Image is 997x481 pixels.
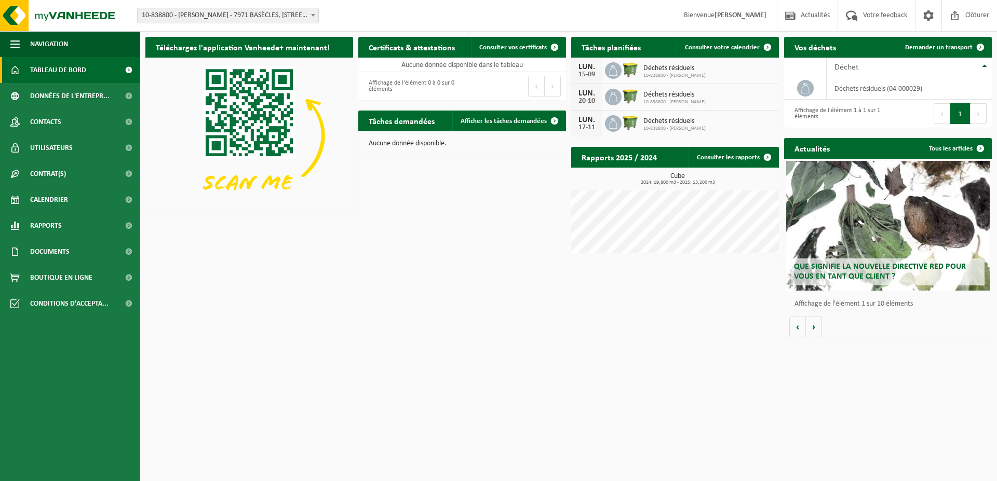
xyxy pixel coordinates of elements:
[576,89,597,98] div: LUN.
[794,263,966,281] span: Que signifie la nouvelle directive RED pour vous en tant que client ?
[794,300,987,308] p: Affichage de l'élément 1 sur 10 éléments
[363,75,457,98] div: Affichage de l'élément 0 à 0 sur 0 éléments
[30,291,109,317] span: Conditions d'accepta...
[576,63,597,71] div: LUN.
[622,61,639,78] img: WB-1100-HPE-GN-50
[461,118,547,125] span: Afficher les tâches demandées
[789,102,883,125] div: Affichage de l'élément 1 à 1 sur 1 éléments
[622,114,639,131] img: WB-1100-HPE-GN-50
[934,103,950,124] button: Previous
[30,265,92,291] span: Boutique en ligne
[30,109,61,135] span: Contacts
[685,44,760,51] span: Consulter votre calendrier
[138,8,318,23] span: 10-838800 - LEBOURGEOIS ERIC E.M - 7971 BASÈCLES, RUE DES CARRIÈRES 30
[905,44,973,51] span: Demander un transport
[358,111,445,131] h2: Tâches demandées
[545,76,561,97] button: Next
[921,138,991,159] a: Tous les articles
[789,317,806,337] button: Vorige
[576,98,597,105] div: 20-10
[145,58,353,213] img: Download de VHEPlus App
[786,161,990,291] a: Que signifie la nouvelle directive RED pour vous en tant que client ?
[528,76,545,97] button: Previous
[358,37,465,57] h2: Certificats & attestations
[784,37,846,57] h2: Vos déchets
[643,126,706,132] span: 10-838800 - [PERSON_NAME]
[576,116,597,124] div: LUN.
[30,187,68,213] span: Calendrier
[643,64,706,73] span: Déchets résiduels
[571,37,651,57] h2: Tâches planifiées
[358,58,566,72] td: Aucune donnée disponible dans le tableau
[677,37,778,58] a: Consulter votre calendrier
[643,91,706,99] span: Déchets résiduels
[369,140,556,147] p: Aucune donnée disponible.
[479,44,547,51] span: Consulter vos certificats
[576,71,597,78] div: 15-09
[689,147,778,168] a: Consulter les rapports
[571,147,667,167] h2: Rapports 2025 / 2024
[576,180,779,185] span: 2024: 19,800 m3 - 2025: 13,200 m3
[834,63,858,72] span: Déchet
[145,37,340,57] h2: Téléchargez l'application Vanheede+ maintenant!
[30,31,68,57] span: Navigation
[806,317,822,337] button: Volgende
[643,99,706,105] span: 10-838800 - [PERSON_NAME]
[30,83,110,109] span: Données de l'entrepr...
[950,103,971,124] button: 1
[643,73,706,79] span: 10-838800 - [PERSON_NAME]
[30,239,70,265] span: Documents
[30,135,73,161] span: Utilisateurs
[971,103,987,124] button: Next
[576,124,597,131] div: 17-11
[897,37,991,58] a: Demander un transport
[30,161,66,187] span: Contrat(s)
[471,37,565,58] a: Consulter vos certificats
[622,87,639,105] img: WB-1100-HPE-GN-50
[30,57,86,83] span: Tableau de bord
[137,8,319,23] span: 10-838800 - LEBOURGEOIS ERIC E.M - 7971 BASÈCLES, RUE DES CARRIÈRES 30
[827,77,992,100] td: déchets résiduels (04-000029)
[576,173,779,185] h3: Cube
[715,11,766,19] strong: [PERSON_NAME]
[784,138,840,158] h2: Actualités
[643,117,706,126] span: Déchets résiduels
[452,111,565,131] a: Afficher les tâches demandées
[30,213,62,239] span: Rapports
